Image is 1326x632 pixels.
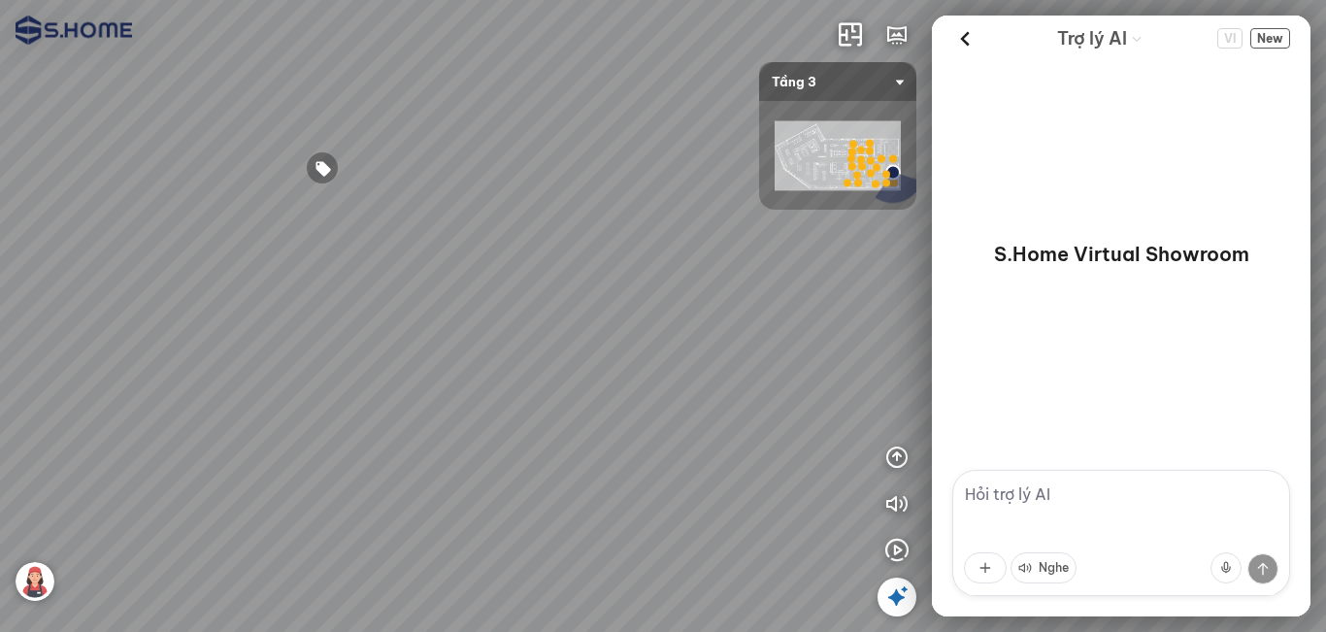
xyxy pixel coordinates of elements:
img: shome_ha_dong_l_EDTARCY6XNHH.png [775,121,901,191]
span: Trợ lý AI [1057,25,1127,52]
button: Change language [1217,28,1243,49]
span: VI [1217,28,1243,49]
p: S.Home Virtual Showroom [994,241,1249,268]
img: 6f45879e_8044_4_UEY727M2AUHR.png [16,562,54,601]
img: logo [16,16,132,45]
button: New Chat [1250,28,1290,49]
div: AI Guide options [1057,23,1143,53]
button: Nghe [1011,552,1077,583]
span: New [1250,28,1290,49]
span: Tầng 3 [772,62,904,101]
